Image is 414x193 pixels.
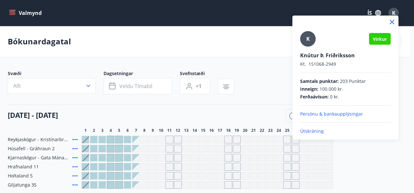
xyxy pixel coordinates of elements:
[330,94,339,100] span: 0 kr.
[300,61,306,67] span: Kt.
[340,78,366,85] span: 203 Punktar
[373,36,387,42] span: Virkur
[300,78,339,85] span: Samtals punktar :
[300,111,391,117] p: Persónu & bankaupplýsingar
[300,86,318,92] span: Inneign :
[320,86,343,92] span: 100.000 kr.
[306,35,310,42] span: K
[300,61,391,67] p: 151068-2949
[300,94,329,100] span: Ferðaávísun :
[300,52,391,59] p: Knútur Þ. Friðriksson
[300,128,391,134] p: Útskráning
